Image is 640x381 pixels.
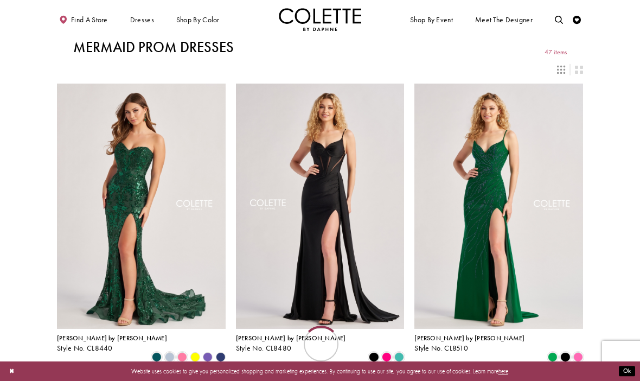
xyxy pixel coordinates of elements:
span: Find a store [71,16,108,24]
a: here [498,367,508,375]
div: Colette by Daphne Style No. CL8440 [57,335,167,352]
span: Style No. CL8480 [236,344,292,353]
span: [PERSON_NAME] by [PERSON_NAME] [236,334,346,342]
span: 47 items [545,49,567,56]
i: Black [369,352,379,362]
span: Meet the designer [475,16,533,24]
span: Shop by color [176,16,220,24]
a: Visit Home Page [279,8,361,31]
button: Close Dialog [5,364,18,379]
span: Dresses [128,8,156,31]
span: Style No. CL8440 [57,344,113,353]
i: Hot Pink [382,352,392,362]
div: Colette by Daphne Style No. CL8510 [414,335,524,352]
span: Switch layout to 2 columns [575,66,583,74]
p: Website uses cookies to give you personalized shopping and marketing experiences. By continuing t... [59,366,581,377]
img: Colette by Daphne [279,8,361,31]
span: Switch layout to 3 columns [557,66,565,74]
i: Violet [203,352,213,362]
span: [PERSON_NAME] by [PERSON_NAME] [57,334,167,342]
i: Spruce [152,352,162,362]
a: Visit Colette by Daphne Style No. CL8510 Page [414,84,583,329]
i: Turquoise [394,352,404,362]
i: Cotton Candy [177,352,187,362]
h1: Mermaid Prom Dresses [73,39,234,55]
i: Ice Blue [165,352,175,362]
a: Toggle search [553,8,565,31]
span: [PERSON_NAME] by [PERSON_NAME] [414,334,524,342]
span: Shop by color [174,8,221,31]
i: Pink [573,352,583,362]
button: Submit Dialog [619,366,635,377]
span: Dresses [130,16,154,24]
i: Emerald [548,352,558,362]
a: Visit Colette by Daphne Style No. CL8440 Page [57,84,226,329]
div: Layout Controls [52,60,588,78]
span: Style No. CL8510 [414,344,468,353]
a: Meet the designer [473,8,535,31]
i: Navy Blue [216,352,226,362]
div: Colette by Daphne Style No. CL8480 [236,335,346,352]
span: Shop By Event [408,8,455,31]
a: Visit Colette by Daphne Style No. CL8480 Page [236,84,405,329]
i: Black [560,352,570,362]
a: Check Wishlist [571,8,583,31]
i: Yellow [190,352,200,362]
span: Shop By Event [410,16,453,24]
a: Find a store [57,8,110,31]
